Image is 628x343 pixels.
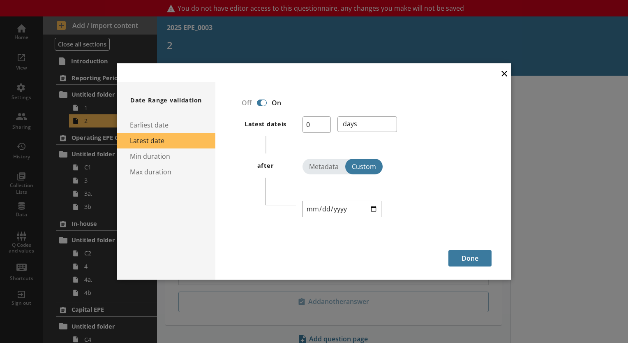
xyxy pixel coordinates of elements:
[245,120,286,128] h1: Latest date is
[448,250,492,267] button: Done
[235,98,255,107] div: Off
[268,98,288,107] div: On
[498,64,510,82] button: Close
[345,159,383,174] button: Custom
[117,164,215,180] button: Max duration
[117,117,215,133] button: Earliest date
[302,159,345,174] button: Metadata
[130,96,202,104] h2: Date Range validation
[117,148,215,164] button: Min duration
[257,162,274,169] h1: after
